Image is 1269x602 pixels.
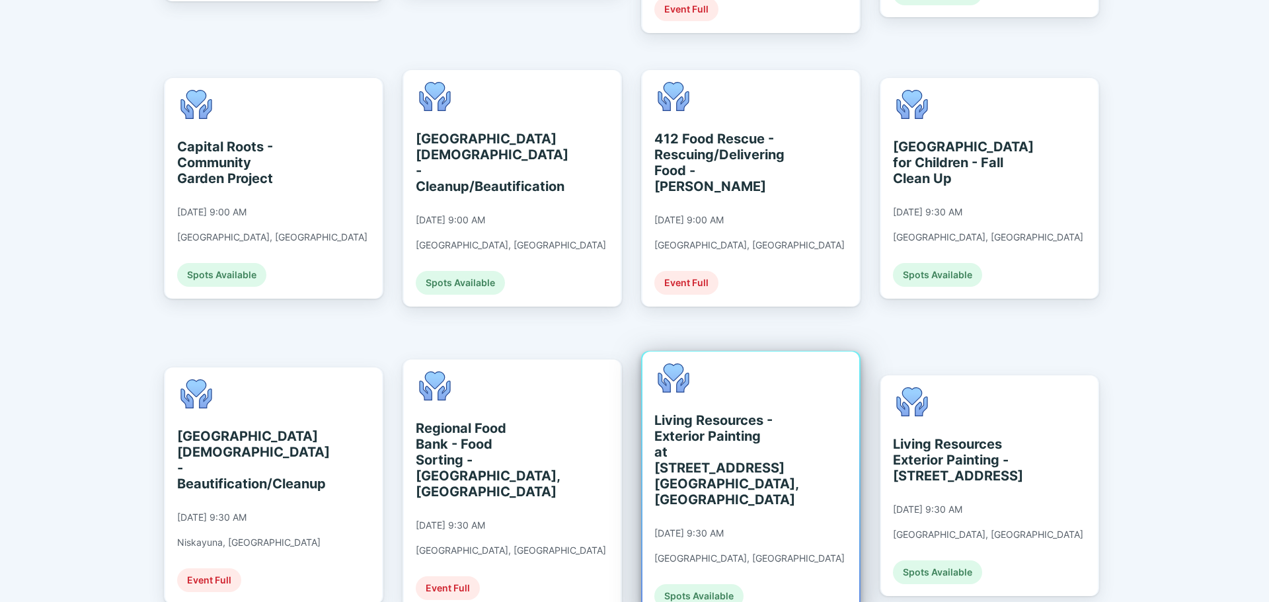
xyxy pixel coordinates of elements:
div: Niskayuna, [GEOGRAPHIC_DATA] [177,537,321,548]
div: [DATE] 9:30 AM [893,504,962,515]
div: [GEOGRAPHIC_DATA], [GEOGRAPHIC_DATA] [654,552,845,564]
div: [GEOGRAPHIC_DATA], [GEOGRAPHIC_DATA] [416,545,606,556]
div: Spots Available [893,560,982,584]
div: Regional Food Bank - Food Sorting - [GEOGRAPHIC_DATA], [GEOGRAPHIC_DATA] [416,420,537,500]
div: Event Full [654,271,718,295]
div: [GEOGRAPHIC_DATA], [GEOGRAPHIC_DATA] [893,529,1083,541]
div: 412 Food Rescue - Rescuing/Delivering Food - [PERSON_NAME] [654,131,775,194]
div: [GEOGRAPHIC_DATA], [GEOGRAPHIC_DATA] [654,239,845,251]
div: [DATE] 9:30 AM [654,527,724,539]
div: [GEOGRAPHIC_DATA], [GEOGRAPHIC_DATA] [893,231,1083,243]
div: [DATE] 9:30 AM [893,206,962,218]
div: [DATE] 9:00 AM [416,214,485,226]
div: [GEOGRAPHIC_DATA], [GEOGRAPHIC_DATA] [177,231,367,243]
div: [GEOGRAPHIC_DATA] for Children - Fall Clean Up [893,139,1014,186]
div: [GEOGRAPHIC_DATA], [GEOGRAPHIC_DATA] [416,239,606,251]
div: Spots Available [893,263,982,287]
div: Capital Roots - Community Garden Project [177,139,298,186]
div: [GEOGRAPHIC_DATA][DEMOGRAPHIC_DATA] - Beautification/Cleanup [177,428,298,492]
div: Spots Available [177,263,266,287]
div: [GEOGRAPHIC_DATA][DEMOGRAPHIC_DATA] - Cleanup/Beautification [416,131,537,194]
div: [DATE] 9:00 AM [654,214,724,226]
div: [DATE] 9:30 AM [416,519,485,531]
div: [DATE] 9:30 AM [177,511,247,523]
div: Living Resources Exterior Painting - [STREET_ADDRESS] [893,436,1014,484]
div: Spots Available [416,271,505,295]
div: Event Full [416,576,480,600]
div: Event Full [177,568,241,592]
div: [DATE] 9:00 AM [177,206,247,218]
div: Living Resources - Exterior Painting at [STREET_ADDRESS] [GEOGRAPHIC_DATA], [GEOGRAPHIC_DATA] [654,412,775,508]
